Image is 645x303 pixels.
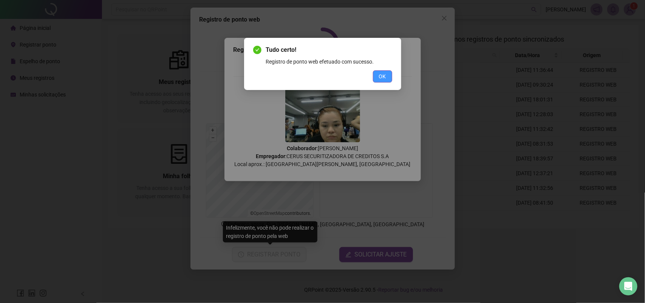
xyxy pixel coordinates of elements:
[266,57,392,66] div: Registro de ponto web efetuado com sucesso.
[253,46,261,54] span: check-circle
[619,277,637,295] div: Open Intercom Messenger
[266,45,392,54] span: Tudo certo!
[379,72,386,81] span: OK
[373,70,392,82] button: OK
